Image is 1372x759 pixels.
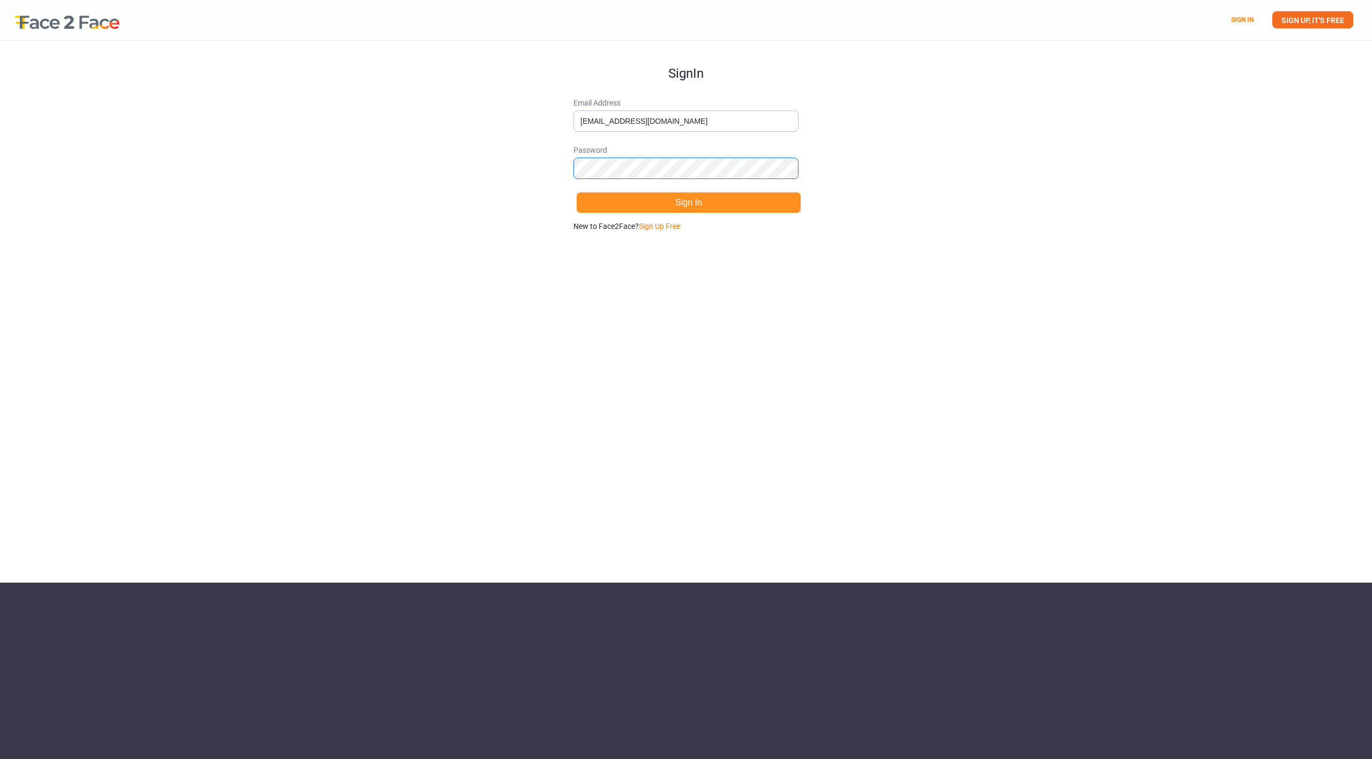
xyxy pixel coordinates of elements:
p: New to Face2Face? [573,221,799,232]
span: Password [573,145,799,155]
a: SIGN IN [1231,16,1254,24]
h1: Sign In [573,41,799,80]
a: SIGN UP, IT'S FREE [1272,11,1353,28]
input: Email Address [573,110,799,132]
span: Email Address [573,98,799,108]
button: Sign In [576,192,801,213]
input: Password [573,158,799,179]
a: Sign Up Free [639,222,680,230]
